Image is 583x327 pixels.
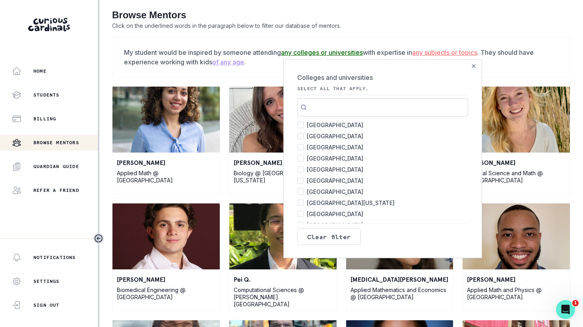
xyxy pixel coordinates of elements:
span: [GEOGRAPHIC_DATA] [307,153,363,164]
p: Biomedical Engineering @ [GEOGRAPHIC_DATA] [117,286,215,301]
u: any colleges or universities [281,48,363,56]
img: Phoebe D.'s profile photo [463,87,570,153]
p: Students [33,92,60,98]
img: Pei Q.'s profile photo [229,203,337,269]
input: [GEOGRAPHIC_DATA] [297,177,304,184]
p: Refer a friend [33,187,79,193]
p: My student would be inspired by someone attending with expertise in . They should have experience... [124,48,558,67]
input: Search [297,98,468,116]
u: of any age [212,58,244,66]
input: [GEOGRAPHIC_DATA] [297,155,304,161]
p: [MEDICAL_DATA][PERSON_NAME] [351,275,449,284]
img: Jenna G.'s profile photo [229,87,337,153]
a: Pei Q.'s profile photoPei Q.Computational Sciences @ [PERSON_NAME][GEOGRAPHIC_DATA] [229,203,337,311]
p: [PERSON_NAME] [467,275,566,284]
p: Home [33,68,46,74]
h2: Colleges and universities [297,72,468,82]
a: Victoria D.'s profile photo[PERSON_NAME]Applied Math @ [GEOGRAPHIC_DATA] [112,86,220,194]
a: Jenna G.'s profile photo[PERSON_NAME]Biology @ [GEOGRAPHIC_DATA][US_STATE] [229,86,337,194]
span: [GEOGRAPHIC_DATA] [307,119,363,130]
p: Sign Out [33,302,60,308]
img: David H.'s profile photo [463,203,570,269]
p: Click on the underlined words in the paragraph below to filter our database of mentors. [112,21,570,31]
button: Close [469,61,478,71]
input: [GEOGRAPHIC_DATA] [297,222,304,228]
p: Political Science and Math @ [GEOGRAPHIC_DATA] [467,170,566,184]
p: Applied Mathematics and Economics @ [GEOGRAPHIC_DATA] [351,286,449,301]
input: [GEOGRAPHIC_DATA][US_STATE] [297,199,304,206]
span: [GEOGRAPHIC_DATA] [307,186,363,197]
a: Mark D.'s profile photo[PERSON_NAME]Biomedical Engineering @ [GEOGRAPHIC_DATA] [112,203,220,311]
a: David H.'s profile photo[PERSON_NAME]Applied Math and Physics @ [GEOGRAPHIC_DATA] [462,203,570,311]
span: [GEOGRAPHIC_DATA] [307,130,363,141]
p: Applied Math and Physics @ [GEOGRAPHIC_DATA] [467,286,566,301]
p: Applied Math @ [GEOGRAPHIC_DATA] [117,170,215,184]
p: Pei Q. [234,275,332,284]
input: [GEOGRAPHIC_DATA] [297,122,304,128]
span: [GEOGRAPHIC_DATA][US_STATE] [307,197,395,208]
p: [PERSON_NAME] [117,158,215,167]
input: [GEOGRAPHIC_DATA] [297,144,304,150]
p: Computational Sciences @ [PERSON_NAME][GEOGRAPHIC_DATA] [234,286,332,308]
input: [GEOGRAPHIC_DATA] [297,166,304,172]
p: Select all that apply. [297,85,468,91]
h2: Browse Mentors [112,10,570,21]
img: Victoria D.'s profile photo [112,87,220,153]
p: [PERSON_NAME] [467,158,566,167]
span: [GEOGRAPHIC_DATA] [307,219,363,230]
p: Biology @ [GEOGRAPHIC_DATA][US_STATE] [234,170,332,184]
u: any subjects or topics [412,48,477,56]
span: [GEOGRAPHIC_DATA] [307,164,363,175]
iframe: Intercom live chat [556,300,575,319]
a: Phoebe D.'s profile photo[PERSON_NAME]Political Science and Math @ [GEOGRAPHIC_DATA] [462,86,570,194]
span: [GEOGRAPHIC_DATA] [307,141,363,153]
p: [PERSON_NAME] [234,158,332,167]
p: Guardian Guide [33,163,79,170]
img: Curious Cardinals Logo [28,18,70,31]
input: [GEOGRAPHIC_DATA] [297,188,304,195]
p: Settings [33,278,60,284]
p: Browse Mentors [33,139,79,146]
p: Billing [33,116,56,122]
p: Notifications [33,254,76,261]
span: [GEOGRAPHIC_DATA] [307,208,363,219]
img: Mark D.'s profile photo [112,203,220,269]
span: [GEOGRAPHIC_DATA] [307,175,363,186]
input: [GEOGRAPHIC_DATA] [297,211,304,217]
button: Clear filter [297,228,361,245]
input: [GEOGRAPHIC_DATA] [297,133,304,139]
button: Toggle sidebar [93,233,104,244]
p: [PERSON_NAME] [117,275,215,284]
span: 1 [572,300,579,306]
